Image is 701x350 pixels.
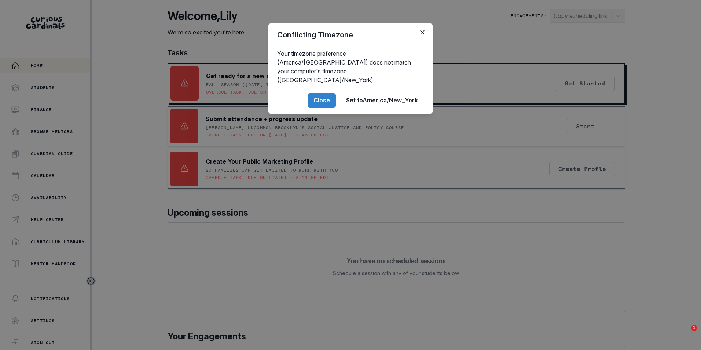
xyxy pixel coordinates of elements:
div: Your timezone preference (America/[GEOGRAPHIC_DATA]) does not match your computer's timezone ([GE... [268,46,433,87]
iframe: Intercom live chat [676,325,694,343]
span: 1 [691,325,697,331]
header: Conflicting Timezone [268,23,433,46]
button: Close [416,26,428,38]
button: Set toAmerica/New_York [340,93,424,108]
button: Close [308,93,336,108]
